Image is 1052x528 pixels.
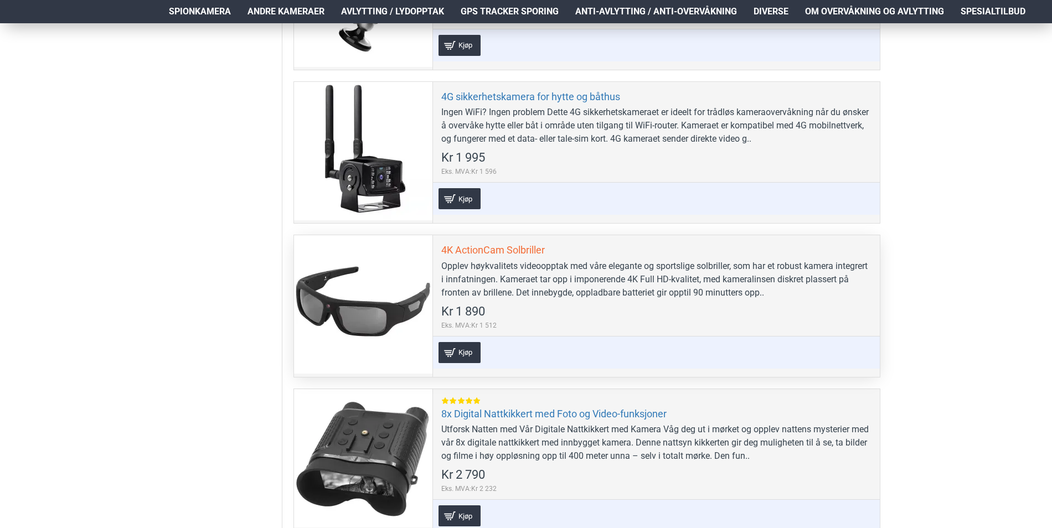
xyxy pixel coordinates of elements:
span: Diverse [754,5,788,18]
span: Kjøp [456,42,475,49]
span: Eks. MVA:Kr 2 232 [441,484,497,494]
span: Kjøp [456,349,475,356]
span: Kjøp [456,513,475,520]
div: Ingen WiFi? Ingen problem Dette 4G sikkerhetskameraet er ideelt for trådløs kameraovervåkning når... [441,106,871,146]
a: 8x Digital Nattkikkert med Foto og Video-funksjoner 8x Digital Nattkikkert med Foto og Video-funk... [294,389,432,527]
span: GPS Tracker Sporing [461,5,559,18]
span: Andre kameraer [247,5,324,18]
span: Eks. MVA:Kr 1 512 [441,320,497,330]
span: Anti-avlytting / Anti-overvåkning [575,5,737,18]
span: Om overvåkning og avlytting [805,5,944,18]
span: Kr 1 890 [441,306,485,318]
a: 4K ActionCam Solbriller 4K ActionCam Solbriller [294,235,432,374]
span: Kr 2 790 [441,469,485,481]
span: Kjøp [456,195,475,203]
div: Opplev høykvalitets videoopptak med våre elegante og sportslige solbriller, som har et robust kam... [441,260,871,299]
span: Spionkamera [169,5,231,18]
span: Avlytting / Lydopptak [341,5,444,18]
span: Kr 1 995 [441,152,485,164]
span: Spesialtilbud [961,5,1025,18]
a: 4G sikkerhetskamera for hytte og båthus [441,90,620,103]
a: 8x Digital Nattkikkert med Foto og Video-funksjoner [441,407,667,420]
div: Utforsk Natten med Vår Digitale Nattkikkert med Kamera Våg deg ut i mørket og opplev nattens myst... [441,423,871,463]
a: 4G sikkerhetskamera for hytte og båthus 4G sikkerhetskamera for hytte og båthus [294,82,432,220]
span: Eks. MVA:Kr 1 596 [441,167,497,177]
a: 4K ActionCam Solbriller [441,244,545,256]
